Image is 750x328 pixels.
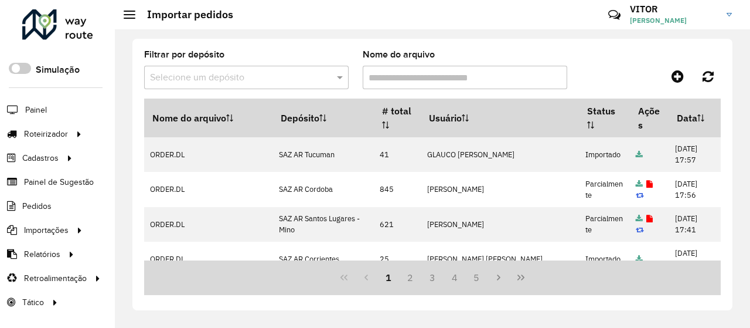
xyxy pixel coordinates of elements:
[24,272,87,285] span: Retroalimentação
[374,207,421,242] td: 621
[272,242,373,276] td: SAZ AR Corrientes
[272,137,373,172] td: SAZ AR Tucuman
[22,152,59,164] span: Cadastros
[421,172,579,207] td: [PERSON_NAME]
[24,128,68,140] span: Roteirizador
[669,137,721,172] td: [DATE] 17:57
[374,99,421,137] th: # total
[144,207,272,242] td: ORDER.DL
[510,266,532,289] button: Last Page
[579,242,630,276] td: Importado
[636,150,643,160] a: Arquivo completo
[636,179,643,189] a: Arquivo completo
[144,172,272,207] td: ORDER.DL
[144,99,272,137] th: Nome do arquivo
[630,15,718,26] span: [PERSON_NAME]
[669,172,721,207] td: [DATE] 17:56
[363,48,435,62] label: Nome do arquivo
[22,200,52,212] span: Pedidos
[636,214,643,224] a: Arquivo completo
[377,266,400,289] button: 1
[602,2,627,28] a: Contato Rápido
[144,242,272,276] td: ORDER.DL
[25,104,47,116] span: Painel
[444,266,466,289] button: 4
[374,242,421,276] td: 25
[579,137,630,172] td: Importado
[374,172,421,207] td: 845
[22,296,44,309] span: Tático
[466,266,488,289] button: 5
[421,99,579,137] th: Usuário
[399,266,421,289] button: 2
[579,207,630,242] td: Parcialmente
[646,214,653,224] a: Exibir log de erros
[421,242,579,276] td: [PERSON_NAME] [PERSON_NAME]
[579,99,630,137] th: Status
[374,137,421,172] td: 41
[135,8,233,21] h2: Importar pedidos
[630,4,718,15] h3: VITOR
[421,207,579,242] td: [PERSON_NAME]
[421,137,579,172] td: GLAUCO [PERSON_NAME]
[272,99,373,137] th: Depósito
[272,207,373,242] td: SAZ AR Santos Lugares - Mino
[646,179,653,189] a: Exibir log de erros
[669,207,721,242] td: [DATE] 17:41
[579,172,630,207] td: Parcialmente
[144,137,272,172] td: ORDER.DL
[636,225,644,235] a: Reimportar
[636,190,644,200] a: Reimportar
[36,63,80,77] label: Simulação
[24,176,94,188] span: Painel de Sugestão
[421,266,444,289] button: 3
[487,266,510,289] button: Next Page
[669,99,721,137] th: Data
[24,248,60,261] span: Relatórios
[24,224,69,236] span: Importações
[636,254,643,264] a: Arquivo completo
[669,242,721,276] td: [DATE] 17:36
[630,99,669,137] th: Ações
[144,48,224,62] label: Filtrar por depósito
[272,172,373,207] td: SAZ AR Cordoba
